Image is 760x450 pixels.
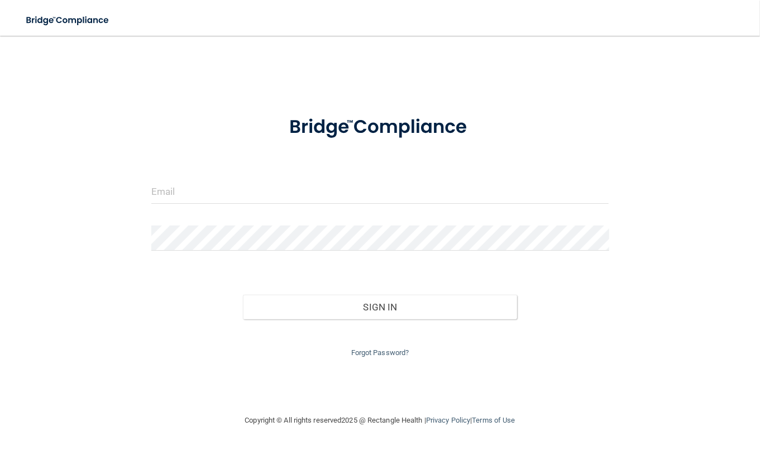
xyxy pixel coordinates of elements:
input: Email [151,179,609,204]
a: Terms of Use [472,416,515,424]
a: Privacy Policy [426,416,470,424]
img: bridge_compliance_login_screen.278c3ca4.svg [17,9,120,32]
img: bridge_compliance_login_screen.278c3ca4.svg [270,103,490,152]
iframe: Drift Widget Chat Controller [567,371,747,415]
a: Forgot Password? [351,348,409,357]
button: Sign In [243,295,518,319]
div: Copyright © All rights reserved 2025 @ Rectangle Health | | [176,403,584,438]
